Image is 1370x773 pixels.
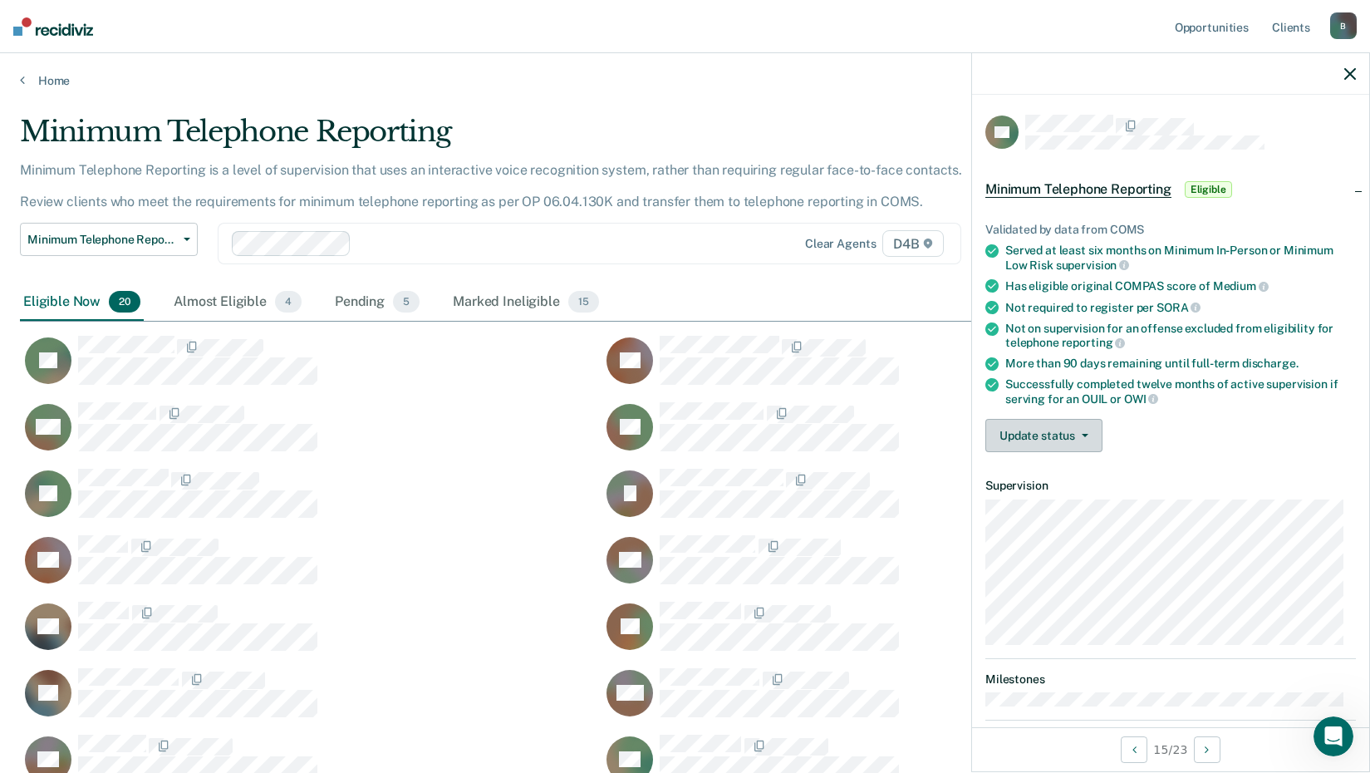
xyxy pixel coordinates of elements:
div: CaseloadOpportunityCell-0708976 [20,401,602,468]
div: CaseloadOpportunityCell-0793537 [602,601,1183,667]
div: Has eligible original COMPAS score of [1005,278,1356,293]
span: discharge. [1242,357,1299,370]
div: Almost Eligible [170,284,305,321]
span: 5 [393,291,420,313]
div: Served at least six months on Minimum In-Person or Minimum Low Risk [1005,244,1356,272]
img: Recidiviz [13,17,93,36]
div: CaseloadOpportunityCell-0733605 [20,335,602,401]
div: CaseloadOpportunityCell-0795034 [602,667,1183,734]
span: Medium [1213,279,1269,293]
div: CaseloadOpportunityCell-0487598 [602,401,1183,468]
span: D4B [882,230,943,257]
dt: Milestones [985,672,1356,687]
div: Clear agents [805,237,876,251]
div: CaseloadOpportunityCell-0809365 [20,468,602,534]
div: CaseloadOpportunityCell-0594783 [20,534,602,601]
span: 4 [275,291,302,313]
div: CaseloadOpportunityCell-0793617 [602,534,1183,601]
span: 15 [568,291,599,313]
span: reporting [1062,336,1126,349]
div: Not required to register per [1005,300,1356,315]
span: Eligible [1185,181,1232,198]
button: Next Opportunity [1194,736,1220,763]
div: Minimum Telephone Reporting [20,115,1048,162]
p: Minimum Telephone Reporting is a level of supervision that uses an interactive voice recognition ... [20,162,962,209]
div: CaseloadOpportunityCell-0713694 [602,335,1183,401]
span: SORA [1156,301,1201,314]
span: OWI [1124,392,1158,406]
div: Successfully completed twelve months of active supervision if serving for an OUIL or [1005,377,1356,406]
div: Not on supervision for an offense excluded from eligibility for telephone [1005,322,1356,350]
button: Previous Opportunity [1121,736,1147,763]
button: Update status [985,419,1102,452]
span: Minimum Telephone Reporting [27,233,177,247]
div: B [1330,12,1357,39]
div: More than 90 days remaining until full-term [1005,357,1356,371]
a: Home [20,73,1350,88]
iframe: Intercom live chat [1314,716,1353,756]
div: CaseloadOpportunityCell-0791393 [20,667,602,734]
dt: Supervision [985,479,1356,493]
span: supervision [1056,258,1129,272]
span: Minimum Telephone Reporting [985,181,1171,198]
div: CaseloadOpportunityCell-0792659 [20,601,602,667]
div: Pending [331,284,423,321]
div: Validated by data from COMS [985,223,1356,237]
span: 20 [109,291,140,313]
div: Marked Ineligible [449,284,602,321]
div: Minimum Telephone ReportingEligible [972,163,1369,216]
div: CaseloadOpportunityCell-0808129 [602,468,1183,534]
div: 15 / 23 [972,727,1369,771]
div: Eligible Now [20,284,144,321]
